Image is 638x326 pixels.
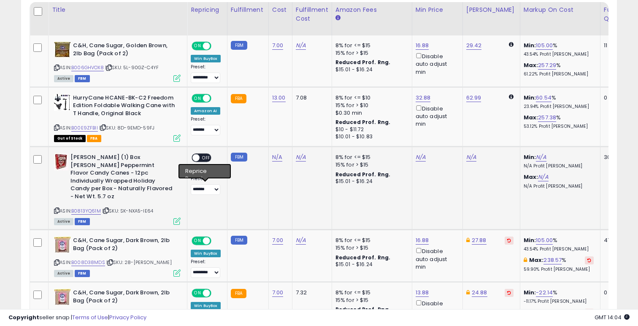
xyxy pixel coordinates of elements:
a: 60.54 [536,94,551,102]
b: Max: [529,256,544,264]
small: Amazon Fees. [335,14,341,22]
div: 8% for <= $15 [335,289,406,296]
div: Disable auto adjust min [416,299,456,323]
a: Terms of Use [72,313,108,321]
div: [PERSON_NAME] [466,5,516,14]
b: C&H, Cane Sugar, Dark Brown, 2lb Bag (Pack of 2) [73,289,176,307]
a: 7.00 [272,41,284,50]
p: N/A Profit [PERSON_NAME] [524,163,594,169]
div: 11 [604,42,630,49]
a: 13.00 [272,94,286,102]
div: Cost [272,5,289,14]
div: 15% for > $15 [335,244,406,252]
div: 15% for > $15 [335,49,406,57]
img: 51SfC4vD1JL._SL40_.jpg [54,237,71,253]
a: N/A [296,41,306,50]
a: 105.00 [536,236,553,245]
span: ON [192,94,203,102]
div: ASIN: [54,237,181,276]
b: [PERSON_NAME] (1) Box [PERSON_NAME] Peppermint Flavor Candy Canes - 12pc Individually Wrapped Hol... [70,154,173,202]
span: All listings currently available for purchase on Amazon [54,270,73,277]
span: All listings currently available for purchase on Amazon [54,218,73,225]
a: 24.88 [472,288,487,297]
b: C&H, Cane Sugar, Dark Brown, 2lb Bag (Pack of 2) [73,237,176,254]
span: FBM [75,270,90,277]
div: Amazon AI [191,167,220,174]
span: ON [192,237,203,245]
a: B008D38MDS [71,259,105,266]
div: 8% for <= $15 [335,42,406,49]
span: FBM [75,218,90,225]
div: Repricing [191,5,224,14]
b: Reduced Prof. Rng. [335,119,391,126]
a: 105.00 [536,41,553,50]
span: ON [192,290,203,297]
th: The percentage added to the cost of goods (COGS) that forms the calculator for Min & Max prices. [520,2,600,35]
b: Reduced Prof. Rng. [335,171,391,178]
div: Win BuyBox [191,55,221,62]
div: % [524,42,594,57]
div: 8% for <= $10 [335,94,406,102]
a: 257.38 [538,113,556,122]
span: | SKU: 28-[PERSON_NAME] [106,259,172,266]
div: Win BuyBox [191,250,221,257]
div: % [524,94,594,110]
div: 47 [604,237,630,244]
div: 0 [604,289,630,296]
span: OFF [210,290,224,297]
b: Min: [524,41,536,49]
span: FBM [75,75,90,82]
div: Disable auto adjust min [416,51,456,76]
a: N/A [538,173,548,181]
span: FBA [87,135,101,142]
strong: Copyright [8,313,39,321]
div: 8% for <= $15 [335,237,406,244]
a: 27.88 [472,236,487,245]
span: | SKU: 5L-90GZ-C4YF [105,64,159,71]
a: 7.00 [272,288,284,297]
a: -22.14 [536,288,553,297]
small: FBM [231,153,247,162]
p: 53.12% Profit [PERSON_NAME] [524,124,594,129]
b: C&H, Cane Sugar, Golden Brown, 2lb Bag (Pack of 2) [73,42,176,59]
b: Min: [524,236,536,244]
div: Markup on Cost [524,5,597,14]
div: Title [52,5,184,14]
div: Amazon AI [191,107,220,115]
a: N/A [416,153,426,162]
div: Min Price [416,5,459,14]
p: 43.54% Profit [PERSON_NAME] [524,246,594,252]
div: % [524,256,594,272]
span: 2025-08-14 14:04 GMT [595,313,630,321]
b: Max: [524,61,538,69]
div: % [524,114,594,129]
span: OFF [210,43,224,50]
p: -11.17% Profit [PERSON_NAME] [524,299,594,304]
span: | SKU: SK-NXA5-IE64 [102,207,153,214]
div: $10 - $11.72 [335,126,406,133]
img: 51SfC4vD1JL._SL40_.jpg [54,289,71,305]
small: FBM [231,41,247,50]
div: Disable auto adjust min [416,104,456,128]
div: % [524,289,594,304]
p: 61.22% Profit [PERSON_NAME] [524,71,594,77]
img: 41qzfdMgE9L._SL40_.jpg [54,94,71,111]
div: 300 [604,154,630,161]
div: Preset: [191,116,221,135]
div: Amazon Fees [335,5,408,14]
div: 15% for > $10 [335,102,406,109]
div: $15.01 - $16.24 [335,66,406,73]
div: 0 [604,94,630,102]
a: B00E9ZFBII [71,124,98,132]
div: Disable auto adjust min [416,246,456,271]
b: Min: [524,288,536,296]
div: $15.01 - $16.24 [335,261,406,268]
a: 13.88 [416,288,429,297]
span: ON [192,43,203,50]
a: 16.88 [416,41,429,50]
a: 7.00 [272,236,284,245]
div: Fulfillment Cost [296,5,328,23]
div: Preset: [191,64,221,83]
div: % [524,62,594,77]
div: 7.32 [296,289,325,296]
